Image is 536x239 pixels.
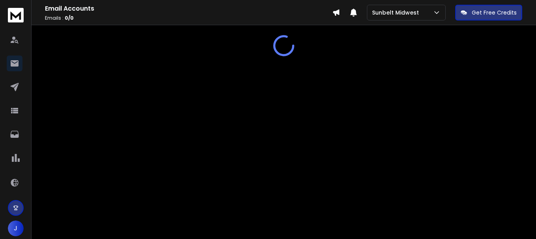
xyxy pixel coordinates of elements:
button: J [8,220,24,236]
p: Emails : [45,15,332,21]
button: Get Free Credits [455,5,522,20]
p: Get Free Credits [472,9,517,17]
h1: Email Accounts [45,4,332,13]
img: logo [8,8,24,22]
span: 0 / 0 [65,15,74,21]
p: Sunbelt Midwest [372,9,422,17]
